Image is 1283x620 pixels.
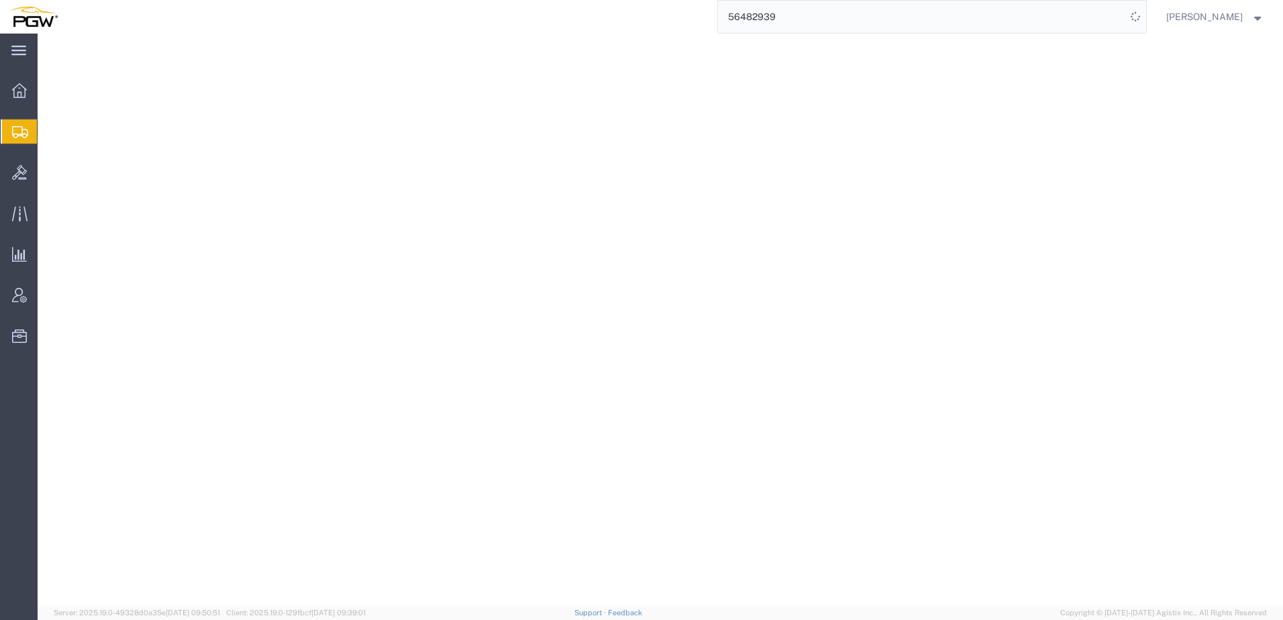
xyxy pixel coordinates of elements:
[54,609,220,617] span: Server: 2025.19.0-49328d0a35e
[574,609,608,617] a: Support
[1166,9,1265,25] button: [PERSON_NAME]
[1060,607,1267,619] span: Copyright © [DATE]-[DATE] Agistix Inc., All Rights Reserved
[311,609,366,617] span: [DATE] 09:39:01
[9,7,58,27] img: logo
[608,609,642,617] a: Feedback
[38,34,1283,606] iframe: FS Legacy Container
[166,609,220,617] span: [DATE] 09:50:51
[226,609,366,617] span: Client: 2025.19.0-129fbcf
[718,1,1126,33] input: Search for shipment number, reference number
[1166,9,1243,24] span: Amber Hickey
